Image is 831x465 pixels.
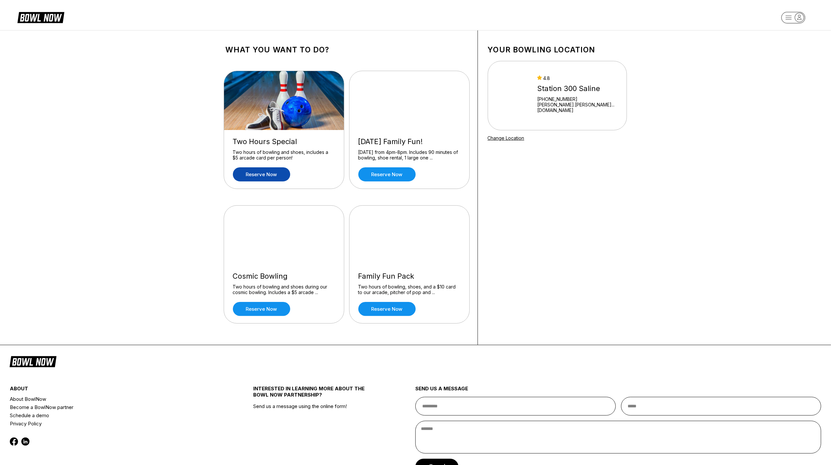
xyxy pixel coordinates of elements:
a: Become a BowlNow partner [10,403,213,411]
h1: What you want to do? [226,45,468,54]
img: Family Fun Pack [349,206,470,265]
img: Two Hours Special [224,71,345,130]
div: Cosmic Bowling [233,272,335,281]
div: send us a message [415,385,821,397]
div: [PHONE_NUMBER] [537,96,618,102]
a: Privacy Policy [10,419,213,428]
a: [PERSON_NAME].[PERSON_NAME]...[DOMAIN_NAME] [537,102,618,113]
img: Station 300 Saline [497,71,532,120]
img: Cosmic Bowling [224,206,345,265]
div: Station 300 Saline [537,84,618,93]
div: [DATE] Family Fun! [358,137,461,146]
a: Schedule a demo [10,411,213,419]
a: Change Location [488,135,524,141]
div: 4.8 [537,75,618,81]
div: INTERESTED IN LEARNING MORE ABOUT THE BOWL NOW PARTNERSHIP? [253,385,375,403]
h1: Your bowling location [488,45,627,54]
a: Reserve now [358,302,416,316]
div: Two hours of bowling and shoes, includes a $5 arcade card per person! [233,149,335,161]
div: Family Fun Pack [358,272,461,281]
a: Reserve now [358,167,416,181]
div: Two Hours Special [233,137,335,146]
img: Friday Family Fun! [349,71,470,130]
div: about [10,385,213,395]
div: [DATE] from 4pm-8pm. Includes 90 minutes of bowling, shoe rental, 1 large one ... [358,149,461,161]
div: Two hours of bowling, shoes, and a $10 card to our arcade, pitcher of pop and ... [358,284,461,295]
a: Reserve now [233,302,290,316]
a: About BowlNow [10,395,213,403]
a: Reserve now [233,167,290,181]
div: Two hours of bowling and shoes during our cosmic bowling. Includes a $5 arcade ... [233,284,335,295]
